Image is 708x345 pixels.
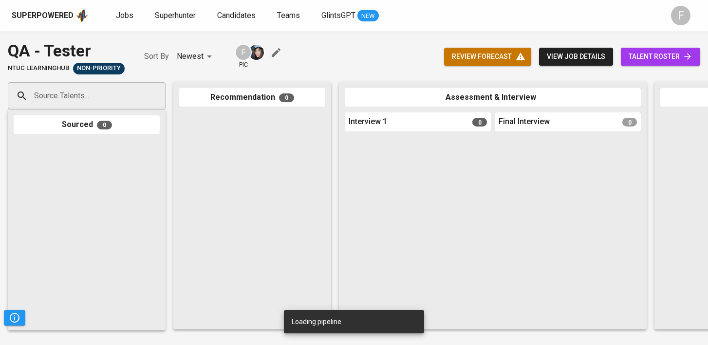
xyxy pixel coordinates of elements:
span: Final Interview [499,116,550,127]
span: 0 [279,93,294,102]
span: GlintsGPT [321,11,355,20]
p: Newest [177,51,204,62]
a: Superpoweredapp logo [12,8,89,23]
button: review forecast [444,48,531,66]
span: Candidates [217,11,256,20]
button: Open [160,95,162,97]
span: Teams [277,11,300,20]
span: 0 [472,118,487,127]
span: Non-Priority [73,64,125,73]
span: Jobs [116,11,133,20]
div: F [235,44,252,61]
a: GlintsGPT NEW [321,10,379,22]
div: QA - Tester [8,39,125,63]
img: app logo [75,8,89,23]
div: pic [235,44,252,69]
div: Sourced [14,115,160,134]
a: Candidates [217,10,258,22]
span: 0 [97,121,112,129]
span: Superhunter [155,11,196,20]
a: Teams [277,10,302,22]
div: Newest [177,48,215,66]
div: Recommendation [179,88,325,107]
span: NTUC LearningHub [8,64,69,73]
div: Superpowered [12,10,74,21]
a: Superhunter [155,10,198,22]
button: view job details [539,48,613,66]
span: Interview 1 [349,116,387,127]
span: view job details [547,51,605,63]
span: 0 [622,118,637,127]
a: talent roster [621,48,700,66]
div: Sufficient Talents in Pipeline [73,63,125,74]
div: F [671,6,690,25]
div: Loading pipeline [292,313,341,330]
div: Assessment & Interview [345,88,641,107]
span: talent roster [629,51,692,63]
span: NEW [357,11,379,21]
button: Pipeline Triggers [4,310,25,326]
p: Sort By [144,51,169,62]
img: diazagista@glints.com [249,45,264,60]
a: Jobs [116,10,135,22]
span: review forecast [452,51,523,63]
